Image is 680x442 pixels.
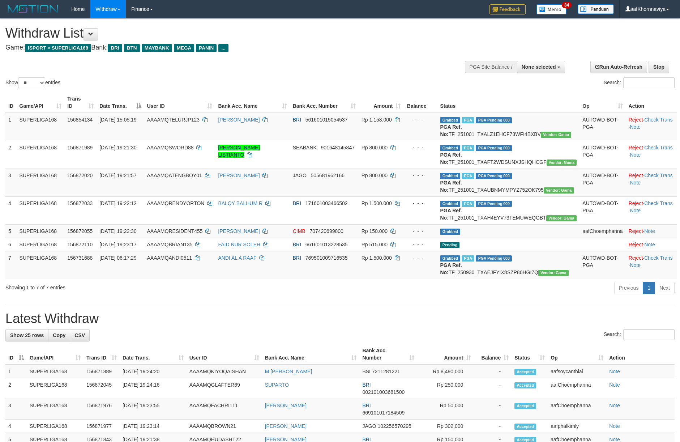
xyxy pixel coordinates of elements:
span: Rp 800.000 [362,145,388,150]
td: · · [626,113,677,141]
th: Trans ID: activate to sort column ascending [64,92,97,113]
td: · [626,224,677,238]
span: Rp 800.000 [362,173,388,178]
a: Check Trans [644,145,673,150]
img: MOTION_logo.png [5,4,60,14]
th: Balance: activate to sort column ascending [474,344,512,365]
span: AAAAMQSWORD88 [147,145,194,150]
a: Note [630,262,641,268]
span: ... [218,44,228,52]
div: - - - [406,200,434,207]
label: Show entries [5,77,60,88]
span: AAAAMQRENDYORTON [147,200,205,206]
td: TF_251001_TXALZ1EHCF73WFI4BXBV [437,113,580,141]
span: Marked by aafsengchandara [462,201,474,207]
span: Grabbed [440,117,460,123]
span: Vendor URL: https://trx31.1velocity.biz [538,270,569,276]
a: Next [655,282,675,294]
span: [DATE] 19:21:30 [99,145,136,150]
input: Search: [623,329,675,340]
span: Vendor URL: https://trx31.1velocity.biz [546,215,577,221]
span: PGA Pending [476,145,512,151]
span: [DATE] 19:22:30 [99,228,136,234]
a: [PERSON_NAME] [218,117,260,123]
img: Feedback.jpg [489,4,526,14]
span: 156871989 [67,145,93,150]
span: Show 25 rows [10,332,44,338]
span: Marked by aafsengchandara [462,145,474,151]
a: Show 25 rows [5,329,48,341]
td: - [474,378,512,399]
th: Op: activate to sort column ascending [548,344,606,365]
td: 156871889 [84,365,120,378]
input: Search: [623,77,675,88]
td: - [474,399,512,420]
span: Copy 669101017184509 to clipboard [362,410,405,416]
a: BALQY BALHUM R [218,200,262,206]
span: BSI [362,369,371,374]
span: Grabbed [440,255,460,262]
td: 3 [5,399,27,420]
span: [DATE] 19:22:12 [99,200,136,206]
div: - - - [406,144,434,151]
a: [PERSON_NAME] [218,228,260,234]
td: aafChoemphanna [548,378,606,399]
td: 3 [5,169,17,196]
td: 156871976 [84,399,120,420]
span: Copy 505681962166 to clipboard [311,173,345,178]
span: 156731688 [67,255,93,261]
a: Stop [649,61,669,73]
th: Status [437,92,580,113]
th: ID [5,92,17,113]
td: SUPERLIGA168 [27,420,84,433]
h1: Latest Withdraw [5,311,675,326]
span: Rp 150.000 [362,228,388,234]
td: AUTOWD-BOT-PGA [580,196,625,224]
a: Previous [614,282,643,294]
a: Note [630,124,641,130]
span: Accepted [514,424,536,430]
b: PGA Ref. No: [440,124,462,137]
a: M [PERSON_NAME] [265,369,312,374]
span: ISPORT > SUPERLIGA168 [25,44,91,52]
th: Balance [403,92,437,113]
div: - - - [406,241,434,248]
span: BRI [293,117,301,123]
a: Reject [629,173,643,178]
td: SUPERLIGA168 [27,365,84,378]
td: SUPERLIGA168 [17,141,65,169]
span: Accepted [514,382,536,388]
a: [PERSON_NAME] [265,403,307,408]
td: 156872045 [84,378,120,399]
td: SUPERLIGA168 [17,238,65,251]
td: · [626,238,677,251]
span: Copy 7211281221 to clipboard [372,369,400,374]
a: FAID NUR SOLEH [218,242,260,247]
span: Copy [53,332,65,338]
a: Run Auto-Refresh [590,61,647,73]
a: Reject [629,228,643,234]
th: Trans ID: activate to sort column ascending [84,344,120,365]
span: 156872055 [67,228,93,234]
a: Note [630,208,641,213]
span: Copy 769501009716535 to clipboard [305,255,348,261]
td: AAAAMQGLAFTER69 [187,378,262,399]
a: Note [609,369,620,374]
span: MEGA [174,44,194,52]
th: Date Trans.: activate to sort column descending [97,92,144,113]
a: Copy [48,329,70,341]
td: 4 [5,420,27,433]
span: Grabbed [440,173,460,179]
a: Note [644,228,655,234]
td: 156871977 [84,420,120,433]
label: Search: [604,329,675,340]
td: Rp 50,000 [417,399,474,420]
span: Copy 102256570295 to clipboard [377,423,411,429]
span: PGA Pending [476,173,512,179]
span: 156872033 [67,200,93,206]
span: BTN [124,44,140,52]
span: Accepted [514,369,536,375]
td: AAAAMQFACHRI111 [187,399,262,420]
a: Note [609,423,620,429]
span: SEABANK [293,145,317,150]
